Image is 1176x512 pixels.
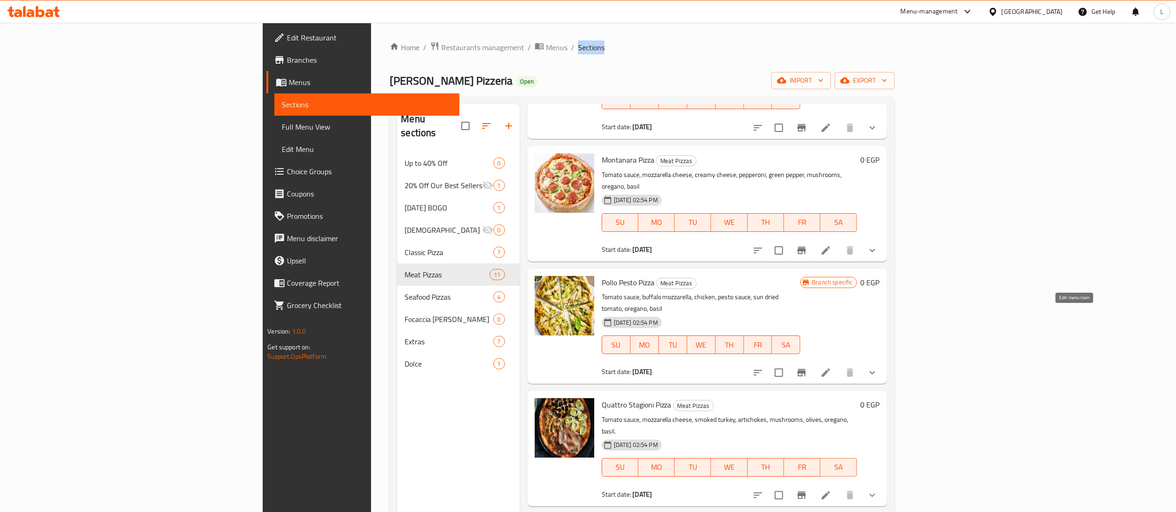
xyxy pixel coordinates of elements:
[633,488,652,500] b: [DATE]
[475,115,498,137] span: Sort sections
[405,314,493,325] div: Focaccia Di Recco
[266,160,459,183] a: Choice Groups
[494,181,505,190] span: 1
[287,54,452,66] span: Branches
[482,180,493,191] svg: Inactive section
[634,93,655,107] span: MO
[266,183,459,205] a: Coupons
[287,255,452,266] span: Upsell
[266,294,459,316] a: Grocery Checklist
[820,245,831,256] a: Edit menu item
[642,460,671,474] span: MO
[535,153,594,213] img: Montanara Pizza
[779,75,824,86] span: import
[711,213,747,232] button: WE
[494,226,505,235] span: 0
[1160,7,1163,17] span: L
[867,122,878,133] svg: Show Choices
[606,338,627,352] span: SU
[842,75,887,86] span: export
[516,76,538,87] div: Open
[835,72,895,89] button: export
[494,337,505,346] span: 7
[493,291,505,302] div: items
[861,361,884,384] button: show more
[287,32,452,43] span: Edit Restaurant
[687,335,716,354] button: WE
[571,42,574,53] li: /
[656,155,697,166] div: Meat Pizzas
[776,338,797,352] span: SA
[771,72,831,89] button: import
[267,325,290,337] span: Version:
[820,458,857,477] button: SA
[602,458,638,477] button: SU
[493,158,505,169] div: items
[602,398,671,412] span: Quattro Stagioni Pizza
[430,41,524,53] a: Restaurants management
[405,158,493,169] span: Up to 40% Off
[289,77,452,88] span: Menus
[441,42,524,53] span: Restaurants management
[397,330,519,353] div: Extras7
[747,117,769,139] button: sort-choices
[788,216,817,229] span: FR
[634,338,655,352] span: MO
[535,276,594,335] img: Pollo Pesto Pizza
[282,144,452,155] span: Edit Menu
[638,213,675,232] button: MO
[748,338,769,352] span: FR
[405,336,493,347] span: Extras
[606,460,635,474] span: SU
[1002,7,1063,17] div: [GEOGRAPHIC_DATA]
[494,315,505,324] span: 0
[633,366,652,378] b: [DATE]
[747,239,769,262] button: sort-choices
[663,338,684,352] span: TU
[610,440,662,449] span: [DATE] 02:54 PM
[405,358,493,369] div: Dolce
[861,117,884,139] button: show more
[490,270,504,279] span: 11
[494,293,505,302] span: 4
[715,216,744,229] span: WE
[602,488,631,500] span: Start date:
[606,216,635,229] span: SU
[610,318,662,327] span: [DATE] 02:54 PM
[292,325,306,337] span: 1.0.0
[274,138,459,160] a: Edit Menu
[824,460,853,474] span: SA
[493,224,505,236] div: items
[867,490,878,501] svg: Show Choices
[657,156,696,166] span: Meat Pizzas
[516,78,538,85] span: Open
[494,203,505,212] span: 1
[747,484,769,506] button: sort-choices
[602,366,631,378] span: Start date:
[772,335,800,354] button: SA
[784,458,820,477] button: FR
[535,398,594,458] img: Quattro Stagioni Pizza
[405,291,493,302] div: Seafood Pizzas
[839,484,861,506] button: delete
[861,239,884,262] button: show more
[602,169,857,192] p: Tomato sauce, mozzarella cheese, creamy cheese, pepperoni, green pepper, mushrooms, oregano, basil
[602,213,638,232] button: SU
[578,42,605,53] span: Sections
[769,363,789,382] span: Select to update
[748,458,784,477] button: TH
[808,278,856,287] span: Branch specific
[405,247,493,258] span: Classic Pizza
[716,335,744,354] button: TH
[861,398,880,411] h6: 0 EGP
[405,180,482,191] span: 20% Off Our Best Sellers
[397,241,519,263] div: Classic Pizza7
[769,118,789,138] span: Select to update
[535,41,567,53] a: Menus
[769,486,789,505] span: Select to update
[266,205,459,227] a: Promotions
[820,122,831,133] a: Edit menu item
